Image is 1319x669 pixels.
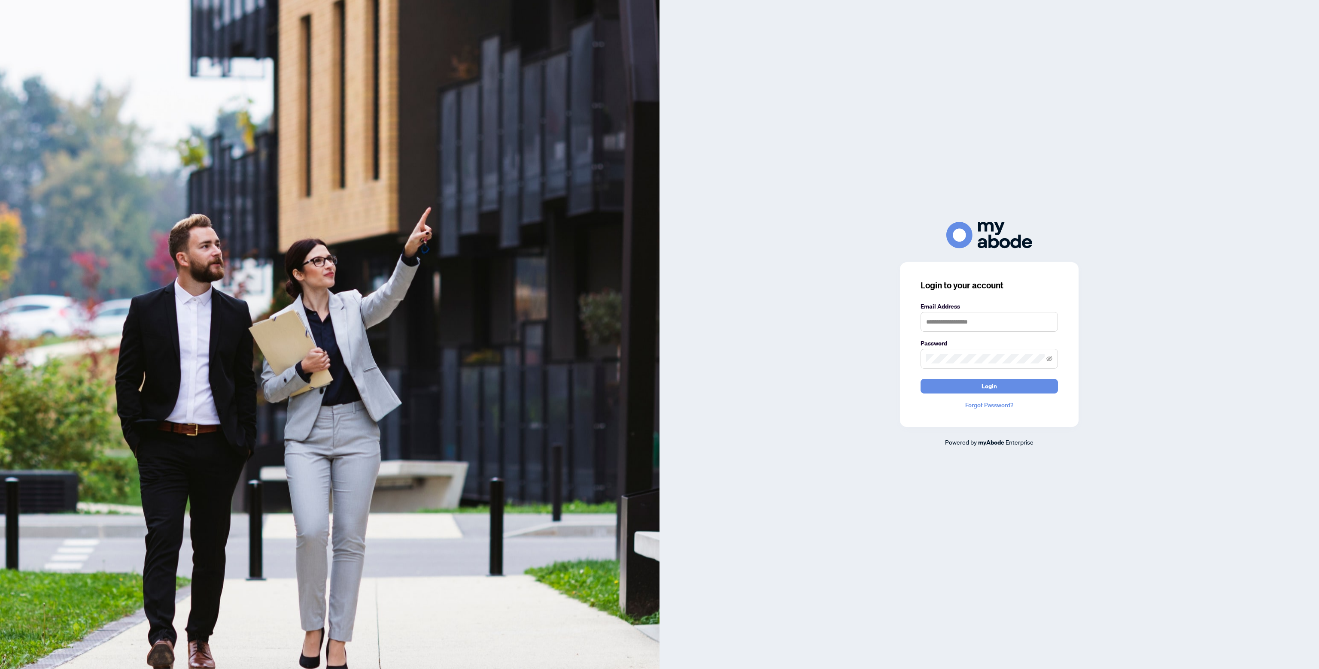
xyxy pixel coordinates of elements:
[978,438,1004,447] a: myAbode
[921,379,1058,394] button: Login
[982,379,997,393] span: Login
[921,302,1058,311] label: Email Address
[945,438,977,446] span: Powered by
[921,400,1058,410] a: Forgot Password?
[946,222,1032,248] img: ma-logo
[1046,356,1052,362] span: eye-invisible
[1006,438,1033,446] span: Enterprise
[921,279,1058,291] h3: Login to your account
[921,339,1058,348] label: Password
